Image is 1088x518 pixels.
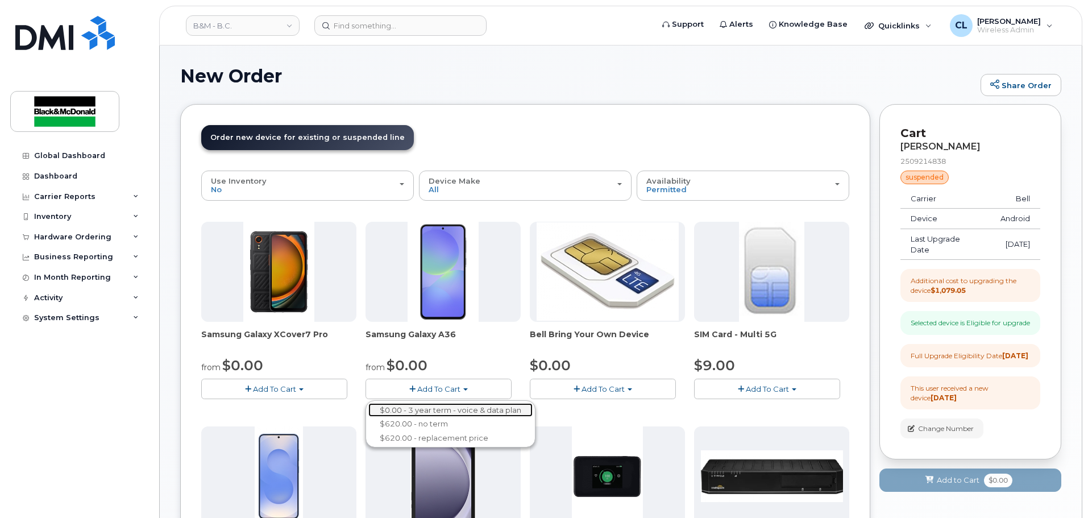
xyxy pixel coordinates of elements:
[582,384,625,393] span: Add To Cart
[201,171,414,200] button: Use Inventory No
[429,185,439,194] span: All
[537,222,679,321] img: phone23274.JPG
[937,475,979,486] span: Add to Cart
[366,362,385,372] small: from
[366,329,521,351] div: Samsung Galaxy A36
[417,384,460,393] span: Add To Cart
[694,357,735,374] span: $9.00
[990,209,1040,229] td: Android
[911,383,1030,403] div: This user received a new device
[739,222,804,322] img: 00D627D4-43E9-49B7-A367-2C99342E128C.jpg
[990,189,1040,209] td: Bell
[429,176,480,185] span: Device Make
[368,431,533,445] a: $620.00 - replacement price
[180,66,975,86] h1: New Order
[222,357,263,374] span: $0.00
[243,222,315,322] img: phone23879.JPG
[530,357,571,374] span: $0.00
[253,384,296,393] span: Add To Cart
[931,393,957,402] strong: [DATE]
[646,185,687,194] span: Permitted
[981,74,1061,97] a: Share Order
[366,379,512,399] button: Add To Cart
[931,286,966,295] strong: $1,079.05
[900,125,1040,142] p: Cart
[368,417,533,431] a: $620.00 - no term
[201,329,356,351] div: Samsung Galaxy XCover7 Pro
[1002,351,1028,360] strong: [DATE]
[900,156,1040,166] div: 2509214838
[211,185,222,194] span: No
[210,133,405,142] span: Order new device for existing or suspended line
[900,418,983,438] button: Change Number
[408,222,479,322] img: phone23886.JPG
[911,351,1028,360] div: Full Upgrade Eligibility Date
[419,171,632,200] button: Device Make All
[530,329,685,351] div: Bell Bring Your Own Device
[694,379,840,399] button: Add To Cart
[900,142,1040,152] div: [PERSON_NAME]
[201,379,347,399] button: Add To Cart
[646,176,691,185] span: Availability
[701,450,843,502] img: phone23700.JPG
[900,189,990,209] td: Carrier
[637,171,849,200] button: Availability Permitted
[694,329,849,351] div: SIM Card - Multi 5G
[900,171,949,184] div: suspended
[984,474,1012,487] span: $0.00
[900,209,990,229] td: Device
[918,424,974,434] span: Change Number
[530,379,676,399] button: Add To Cart
[211,176,267,185] span: Use Inventory
[900,229,990,260] td: Last Upgrade Date
[368,403,533,417] a: $0.00 - 3 year term - voice & data plan
[879,469,1061,492] button: Add to Cart $0.00
[911,276,1030,295] div: Additional cost to upgrading the device
[990,229,1040,260] td: [DATE]
[746,384,789,393] span: Add To Cart
[387,357,427,374] span: $0.00
[911,318,1030,328] div: Selected device is Eligible for upgrade
[201,362,221,372] small: from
